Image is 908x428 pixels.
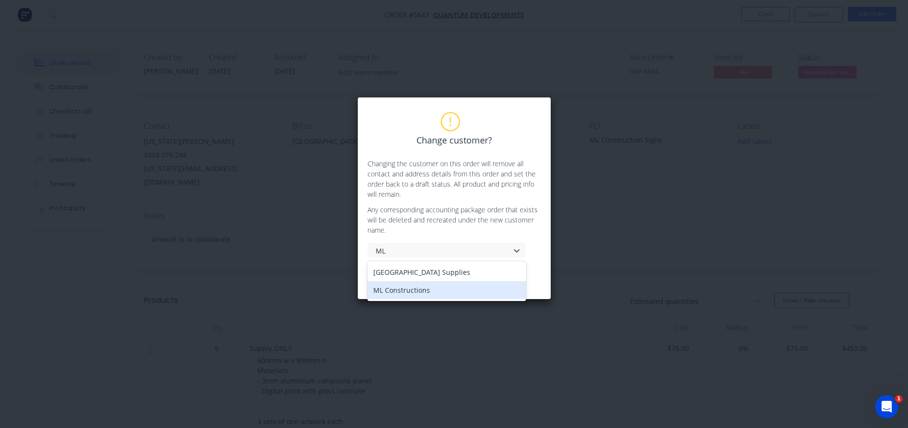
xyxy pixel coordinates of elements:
[416,134,492,147] span: Change customer?
[367,263,526,281] div: [GEOGRAPHIC_DATA] Supplies
[875,395,898,418] iframe: Intercom live chat
[895,395,903,403] span: 1
[367,159,541,199] p: Changing the customer on this order will remove all contact and address details from this order a...
[367,205,541,235] p: Any corresponding accounting package order that exists will be deleted and recreated under the ne...
[367,281,526,299] div: ML Constructions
